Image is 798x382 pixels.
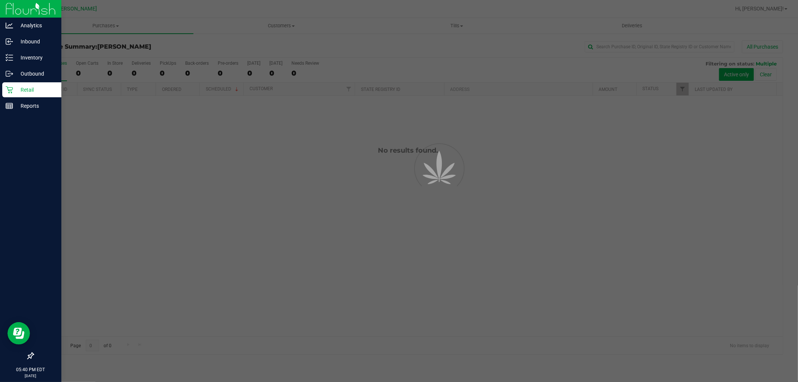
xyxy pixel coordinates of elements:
p: Reports [13,101,58,110]
p: Outbound [13,69,58,78]
inline-svg: Outbound [6,70,13,77]
p: Inventory [13,53,58,62]
iframe: Resource center [7,322,30,345]
p: Retail [13,85,58,94]
inline-svg: Inventory [6,54,13,61]
inline-svg: Inbound [6,38,13,45]
p: Analytics [13,21,58,30]
inline-svg: Retail [6,86,13,94]
p: [DATE] [3,373,58,379]
p: 05:40 PM EDT [3,366,58,373]
inline-svg: Reports [6,102,13,110]
inline-svg: Analytics [6,22,13,29]
p: Inbound [13,37,58,46]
